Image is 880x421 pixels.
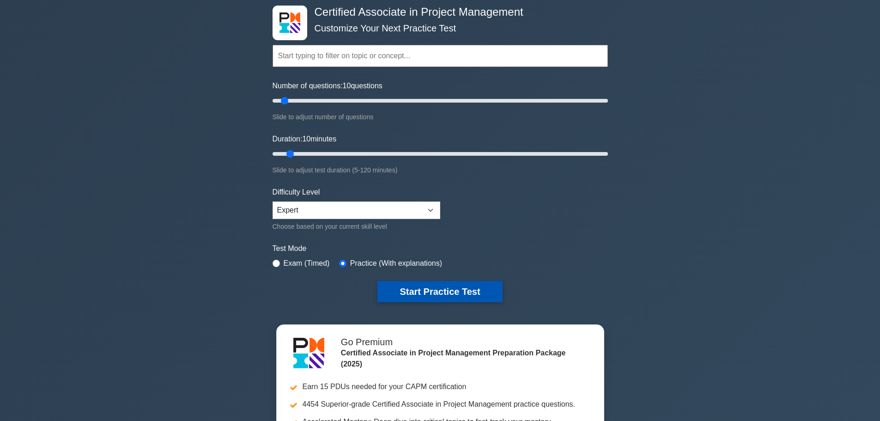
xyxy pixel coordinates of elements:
label: Duration: minutes [273,134,337,145]
label: Practice (With explanations) [350,258,442,269]
input: Start typing to filter on topic or concept... [273,45,608,67]
label: Number of questions: questions [273,80,382,92]
button: Start Practice Test [377,281,502,302]
label: Difficulty Level [273,187,320,198]
label: Test Mode [273,243,608,254]
div: Choose based on your current skill level [273,221,440,232]
div: Slide to adjust test duration (5-120 minutes) [273,165,608,176]
span: 10 [343,82,351,90]
h4: Certified Associate in Project Management [311,6,563,19]
div: Slide to adjust number of questions [273,111,608,122]
span: 10 [302,135,310,143]
label: Exam (Timed) [284,258,330,269]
